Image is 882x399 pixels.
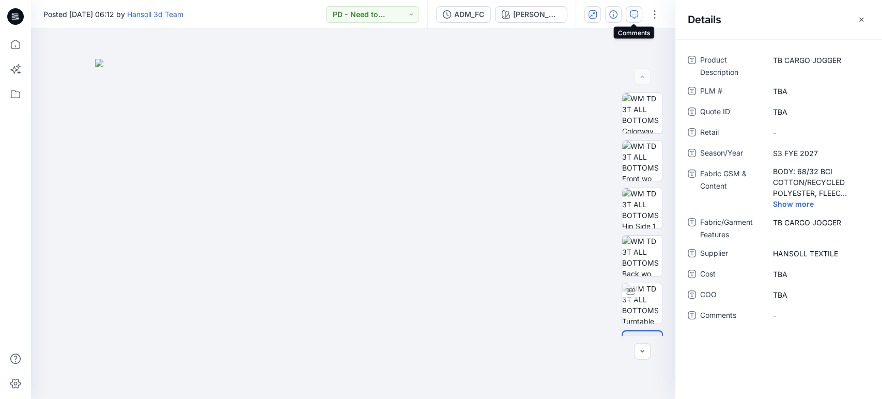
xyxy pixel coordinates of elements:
[700,268,762,282] span: Cost
[700,85,762,99] span: PLM #
[622,141,662,181] img: WM TD 3T ALL BOTTOMS Front wo Avatar
[43,9,183,20] span: Posted [DATE] 06:12 by
[773,106,863,117] span: TBA
[622,93,662,133] img: WM TD 3T ALL BOTTOMS Colorway wo Avatar
[495,6,567,23] button: [PERSON_NAME] RED
[700,147,762,161] span: Season/Year
[700,126,762,141] span: Retail
[700,54,762,79] span: Product Description
[773,127,863,138] span: -
[605,6,622,23] button: Details
[773,269,863,280] span: TBA
[95,59,612,399] img: eyJhbGciOiJIUzI1NiIsImtpZCI6IjAiLCJzbHQiOiJzZXMiLCJ0eXAiOiJKV1QifQ.eyJkYXRhIjp7InR5cGUiOiJzdG9yYW...
[773,217,863,228] span: TB CARGO JOGGER
[700,167,762,210] span: Fabric GSM & Content
[513,9,561,20] div: [PERSON_NAME] RED
[622,236,662,276] img: WM TD 3T ALL BOTTOMS Back wo Avatar
[700,309,762,324] span: Comments
[700,247,762,262] span: Supplier
[773,289,863,300] span: TBA
[622,188,662,228] img: WM TD 3T ALL BOTTOMS Hip Side 1 wo Avatar
[700,105,762,120] span: Quote ID
[773,86,863,97] span: TBA
[773,248,863,259] span: HANSOLL TEXTILE
[454,9,484,20] div: ADM_FC
[688,13,721,26] h2: Details
[773,310,863,321] span: -
[127,10,183,19] a: Hansoll 3d Team
[700,288,762,303] span: COO
[773,55,863,66] span: TB CARGO JOGGER
[700,216,762,241] span: Fabric/Garment Features
[436,6,491,23] button: ADM_FC
[773,198,827,209] span: Show more
[773,166,863,198] span: BODY: 68/32 BCI COTTON/RECYCLED POLYESTER, FLEECE, 300GSM TRIM1: : 100 BCI COTTON, SINGLE JERSEY,...
[773,148,863,159] span: S3 FYE 2027
[622,283,662,324] img: WM TD 3T ALL BOTTOMS Turntable with Avatar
